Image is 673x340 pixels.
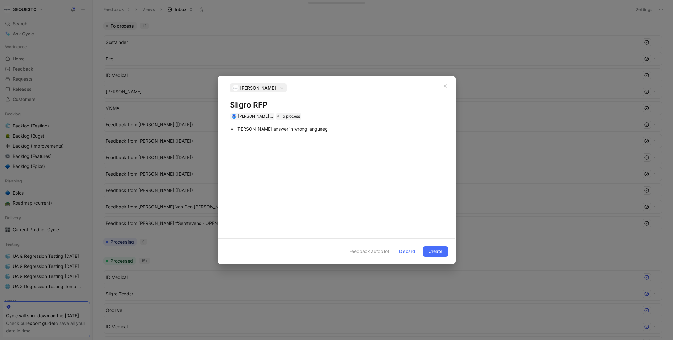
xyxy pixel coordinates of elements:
[349,248,389,255] span: Feedback autopilot
[232,85,239,91] img: logo
[281,113,300,120] span: To process
[429,248,442,255] span: Create
[240,84,276,92] span: [PERSON_NAME]
[230,100,443,110] h1: Sligro RFP
[399,248,415,255] span: Discard
[232,114,236,118] img: avatar
[394,246,421,257] button: Discard
[238,114,292,119] span: [PERSON_NAME] t'Serstevens
[230,83,287,92] button: logo[PERSON_NAME]
[276,113,301,120] div: To process
[423,246,448,257] button: Create
[336,247,391,256] button: Feedback autopilot
[236,126,443,132] div: [PERSON_NAME] answer in wrong languaeg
